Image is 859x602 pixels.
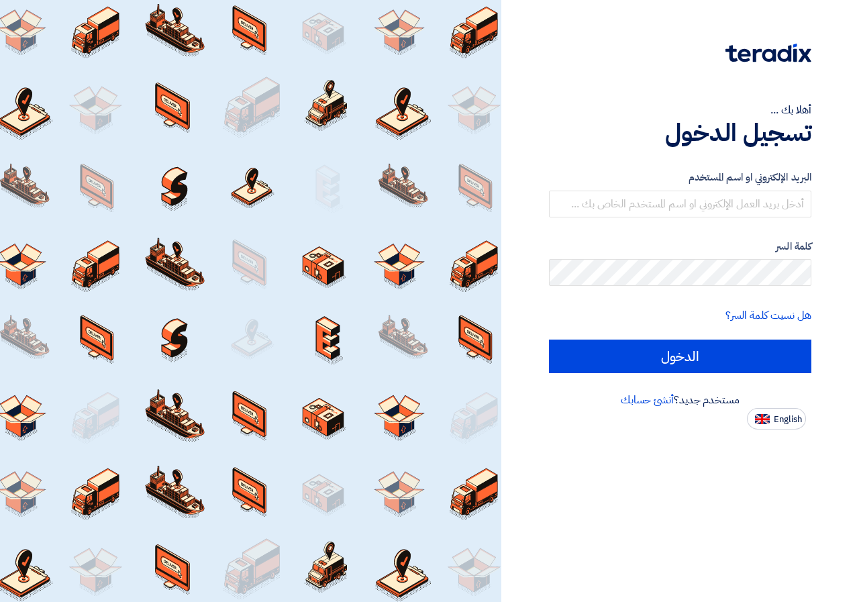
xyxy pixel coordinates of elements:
[549,239,811,254] label: كلمة السر
[725,44,811,62] img: Teradix logo
[549,340,811,373] input: الدخول
[549,392,811,408] div: مستخدم جديد؟
[621,392,674,408] a: أنشئ حسابك
[549,170,811,185] label: البريد الإلكتروني او اسم المستخدم
[774,415,802,424] span: English
[725,307,811,323] a: هل نسيت كلمة السر؟
[747,408,806,430] button: English
[549,102,811,118] div: أهلا بك ...
[549,118,811,148] h1: تسجيل الدخول
[549,191,811,217] input: أدخل بريد العمل الإلكتروني او اسم المستخدم الخاص بك ...
[755,414,770,424] img: en-US.png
